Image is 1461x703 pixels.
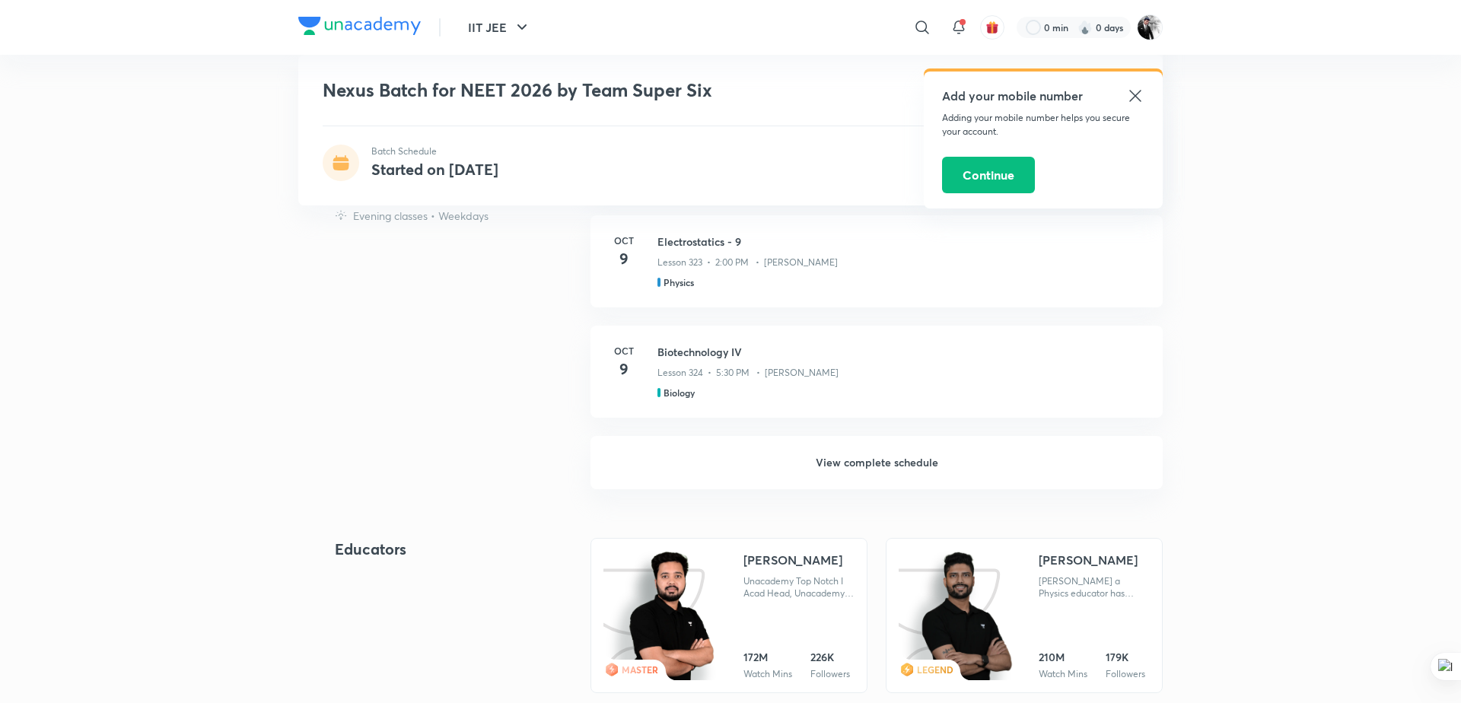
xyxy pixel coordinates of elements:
[459,12,540,43] button: IIT JEE
[371,145,498,158] p: Batch Schedule
[657,366,839,380] p: Lesson 324 • 5:30 PM • [PERSON_NAME]
[323,79,918,101] h1: Nexus Batch for NEET 2026 by Team Super Six
[886,538,1163,693] a: iconeducatorLEGEND[PERSON_NAME][PERSON_NAME] a Physics educator has experience of 10+ years & has...
[917,663,953,676] span: LEGEND
[942,87,1144,105] h5: Add your mobile number
[1039,551,1138,569] div: [PERSON_NAME]
[942,111,1144,138] p: Adding your mobile number helps you secure your account.
[298,17,421,39] a: Company Logo
[921,551,1012,682] img: educator
[1077,20,1093,35] img: streak
[590,215,1163,326] a: Oct9Electrostatics - 9Lesson 323 • 2:00 PM • [PERSON_NAME]Physics
[1137,14,1163,40] img: Nagesh M
[629,551,715,682] img: educator
[664,386,695,399] h5: Biology
[743,551,842,569] div: [PERSON_NAME]
[657,256,838,269] p: Lesson 323 • 2:00 PM • [PERSON_NAME]
[590,436,1163,489] h6: View complete schedule
[590,326,1163,436] a: Oct9Biotechnology IVLesson 324 • 5:30 PM • [PERSON_NAME]Biology
[603,551,717,680] img: icon
[743,575,855,600] div: Unacademy Top Notch I Acad Head, Unacademy Lucknow | Creating doctors since 8+ Years | Thousands ...
[353,208,489,224] p: Evening classes • Weekdays
[664,275,694,289] h5: Physics
[371,159,498,180] h4: Started on [DATE]
[899,551,1012,680] img: icon
[743,650,792,665] div: 172M
[657,234,1144,250] h3: Electrostatics - 9
[1039,668,1087,680] div: Watch Mins
[810,650,850,665] div: 226K
[609,247,639,270] h4: 9
[980,15,1004,40] button: avatar
[298,17,421,35] img: Company Logo
[1106,650,1145,665] div: 179K
[810,668,850,680] div: Followers
[942,157,1035,193] button: Continue
[1106,668,1145,680] div: Followers
[609,234,639,247] h6: Oct
[743,668,792,680] div: Watch Mins
[590,538,867,693] a: iconeducatorMASTER[PERSON_NAME]Unacademy Top Notch I Acad Head, Unacademy Lucknow | Creating doct...
[609,358,639,380] h4: 9
[985,21,999,34] img: avatar
[657,344,1144,360] h3: Biotechnology IV
[1039,575,1150,600] div: [PERSON_NAME] a Physics educator has experience of 10+ years & has mentored AIRs 10, 44 & many mo...
[609,344,639,358] h6: Oct
[335,538,542,561] h4: Educators
[622,663,658,676] span: MASTER
[1039,650,1087,665] div: 210M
